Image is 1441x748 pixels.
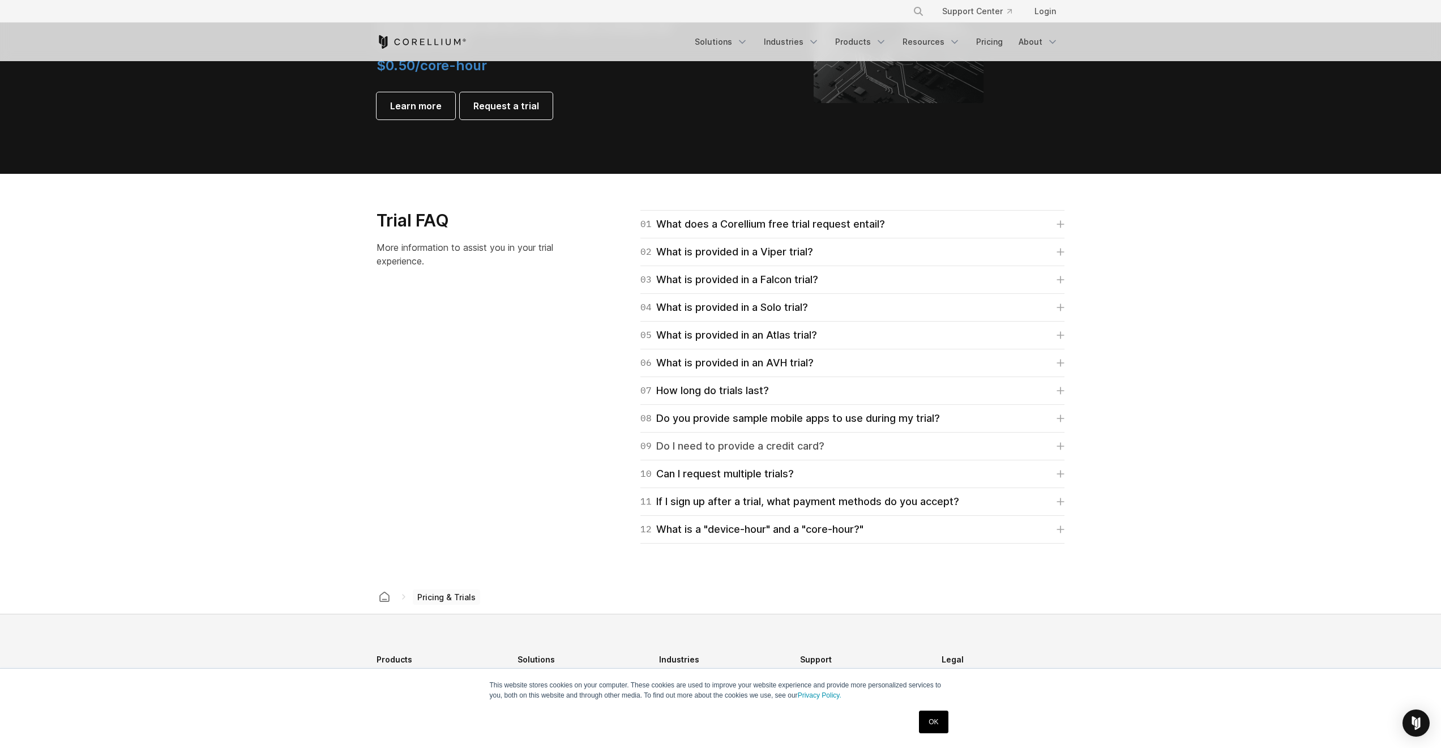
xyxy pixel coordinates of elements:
div: What is a "device-hour" and a "core-hour?" [640,522,863,537]
div: What is provided in an Atlas trial? [640,327,817,343]
div: What is provided in a Solo trial? [640,300,808,315]
a: 05What is provided in an Atlas trial? [640,327,1064,343]
a: 11If I sign up after a trial, what payment methods do you accept? [640,494,1064,510]
a: 12What is a "device-hour" and a "core-hour?" [640,522,1064,537]
span: $0.50/core-hour [377,57,487,74]
span: Pricing & Trials [413,589,480,605]
a: OK [919,711,948,733]
a: 01What does a Corellium free trial request entail? [640,216,1064,232]
div: What is provided in a Falcon trial? [640,272,818,288]
span: 04 [640,300,652,315]
div: What is provided in an AVH trial? [640,355,814,371]
div: What does a Corellium free trial request entail? [640,216,885,232]
a: 08Do you provide sample mobile apps to use during my trial? [640,411,1064,426]
span: 08 [640,411,652,426]
span: 02 [640,244,652,260]
div: What is provided in a Viper trial? [640,244,813,260]
div: Do you provide sample mobile apps to use during my trial? [640,411,940,426]
p: More information to assist you in your trial experience. [377,241,575,268]
a: Corellium Home [377,35,467,49]
span: 01 [640,216,652,232]
span: 12 [640,522,652,537]
a: Request a trial [460,92,553,119]
span: 06 [640,355,652,371]
a: 09Do I need to provide a credit card? [640,438,1064,454]
p: This website stores cookies on your computer. These cookies are used to improve your website expe... [490,680,952,700]
button: Search [908,1,929,22]
span: 11 [640,494,652,510]
a: 10Can I request multiple trials? [640,466,1064,482]
span: 07 [640,383,652,399]
a: Industries [757,32,826,52]
h3: Trial FAQ [377,210,575,232]
a: Pricing [969,32,1010,52]
span: 10 [640,466,652,482]
div: Do I need to provide a credit card? [640,438,824,454]
a: Products [828,32,893,52]
div: Navigation Menu [688,32,1065,52]
span: 03 [640,272,652,288]
div: How long do trials last? [640,383,769,399]
a: Solutions [688,32,755,52]
a: Learn more [377,92,455,119]
div: Navigation Menu [899,1,1065,22]
span: Learn more [390,99,442,113]
a: About [1012,32,1065,52]
a: 07How long do trials last? [640,383,1064,399]
a: 04What is provided in a Solo trial? [640,300,1064,315]
div: If I sign up after a trial, what payment methods do you accept? [640,494,959,510]
a: Resources [896,32,967,52]
div: Open Intercom Messenger [1402,709,1430,737]
div: Can I request multiple trials? [640,466,794,482]
a: Corellium home [374,589,395,605]
a: Privacy Policy. [798,691,841,699]
a: 06What is provided in an AVH trial? [640,355,1064,371]
span: 05 [640,327,652,343]
span: 09 [640,438,652,454]
a: 03What is provided in a Falcon trial? [640,272,1064,288]
span: Request a trial [473,99,539,113]
a: 02What is provided in a Viper trial? [640,244,1064,260]
a: Support Center [933,1,1021,22]
a: Login [1025,1,1065,22]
